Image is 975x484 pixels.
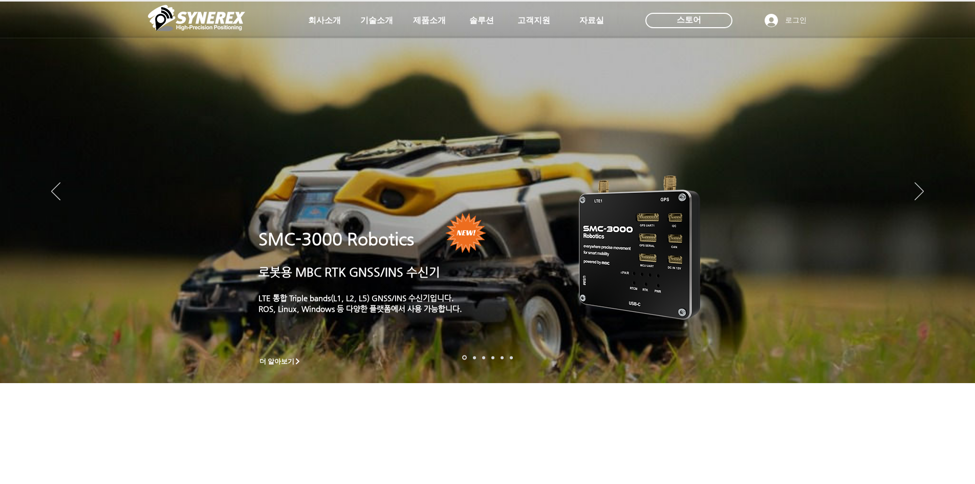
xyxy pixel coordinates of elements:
[258,265,440,279] a: 로봇용 MBC RTK GNSS/INS 수신기
[517,15,550,26] span: 고객지원
[258,229,414,249] a: SMC-3000 Robotics
[404,10,455,31] a: 제품소개
[645,13,732,28] div: 스토어
[459,355,516,360] nav: 슬라이드
[469,15,494,26] span: 솔루션
[579,15,604,26] span: 자료실
[413,15,446,26] span: 제품소개
[508,10,559,31] a: 고객지원
[782,15,810,26] span: 로그인
[565,160,716,332] img: KakaoTalk_20241224_155801212.png
[258,304,462,313] a: ROS, Linux, Windows 등 다양한 플랫폼에서 사용 가능합니다.
[148,3,245,33] img: 씨너렉스_White_simbol_대지 1.png
[456,10,507,31] a: 솔루션
[51,182,60,202] button: 이전
[258,293,454,302] a: LTE 통합 Triple bands(L1, L2, L5) GNSS/INS 수신기입니다.
[259,357,295,366] span: 더 알아보기
[351,10,402,31] a: 기술소개
[360,15,393,26] span: 기술소개
[308,15,341,26] span: 회사소개
[566,10,617,31] a: 자료실
[473,356,476,359] a: 드론 8 - SMC 2000
[299,10,350,31] a: 회사소개
[501,356,504,359] a: 로봇
[491,356,494,359] a: 자율주행
[255,355,306,368] a: 더 알아보기
[510,356,513,359] a: 정밀농업
[757,11,814,30] button: 로그인
[677,14,701,26] span: 스토어
[462,355,467,360] a: 로봇- SMC 2000
[482,356,485,359] a: 측량 IoT
[915,182,924,202] button: 다음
